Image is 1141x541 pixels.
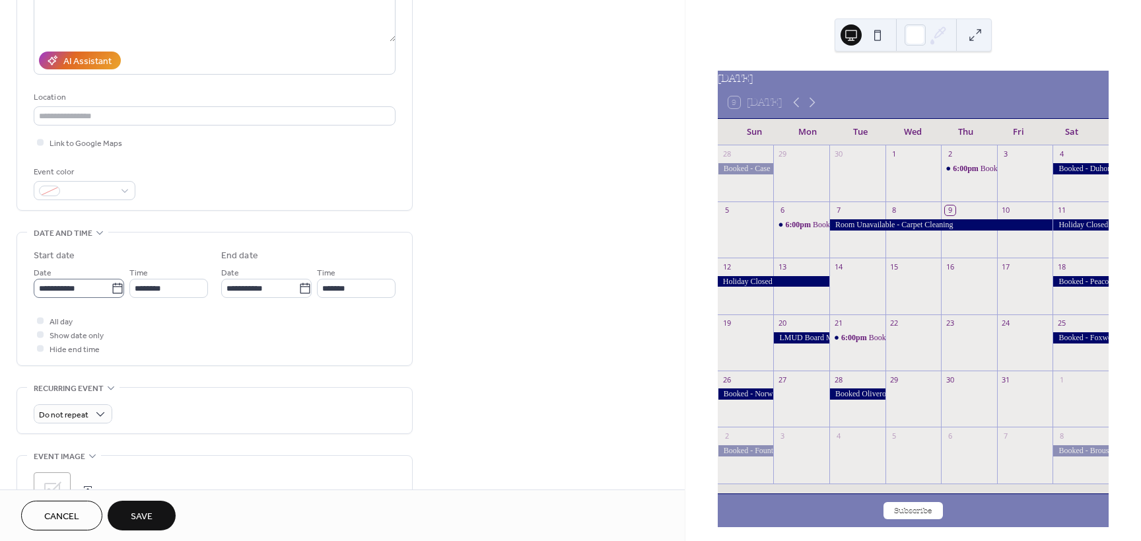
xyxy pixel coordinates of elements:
div: Holiday Closed [718,276,829,287]
div: Booked - Case [718,163,774,174]
span: Date [34,266,52,280]
div: 6 [945,431,955,441]
div: 11 [1056,205,1066,215]
div: 25 [1056,318,1066,328]
div: 21 [833,318,843,328]
div: Booked Westwood Heights HOA [941,163,997,174]
div: Booked - Duhon [1053,163,1109,174]
div: 29 [889,375,899,384]
div: Booked - Norwood [718,388,774,400]
div: Booked - Tranquility Forest HOA [813,219,920,231]
div: 4 [833,431,843,441]
div: 22 [889,318,899,328]
span: All day [50,315,73,329]
div: 8 [1056,431,1066,441]
div: 20 [777,318,787,328]
button: AI Assistant [39,52,121,69]
div: 14 [833,262,843,271]
div: Sun [728,119,781,145]
div: Booked - Copper Point HOA [829,332,885,343]
span: Time [317,266,335,280]
span: Save [131,510,153,524]
span: Do not repeat [39,408,88,423]
button: Save [108,501,176,530]
div: Event color [34,165,133,179]
div: 12 [722,262,732,271]
button: Subscribe [883,502,943,519]
div: 30 [945,375,955,384]
div: 3 [1001,149,1011,159]
div: 13 [777,262,787,271]
div: 1 [889,149,899,159]
span: Hide end time [50,343,100,357]
button: Cancel [21,501,102,530]
div: 1 [1056,375,1066,384]
span: 6:00pm [841,332,869,343]
span: 6:00pm [785,219,813,231]
div: 5 [889,431,899,441]
div: AI Assistant [63,55,112,69]
div: 23 [945,318,955,328]
div: Holiday Closed [1053,219,1109,231]
div: 3 [777,431,787,441]
div: Tue [834,119,887,145]
div: 28 [833,375,843,384]
div: Booked Oliveros, P.C. [829,388,885,400]
div: 27 [777,375,787,384]
span: Link to Google Maps [50,137,122,151]
div: 16 [945,262,955,271]
div: Mon [781,119,834,145]
div: 15 [889,262,899,271]
div: Fri [992,119,1045,145]
span: Recurring event [34,382,104,396]
div: 26 [722,375,732,384]
div: 2 [945,149,955,159]
span: Show date only [50,329,104,343]
div: Booked [GEOGRAPHIC_DATA] HOA [981,163,1107,174]
div: 29 [777,149,787,159]
div: Booked - Copper Point HOA [869,332,961,343]
div: ; [34,472,71,509]
div: 17 [1001,262,1011,271]
div: Start date [34,249,75,263]
div: 24 [1001,318,1011,328]
div: 9 [945,205,955,215]
div: 5 [722,205,732,215]
div: 31 [1001,375,1011,384]
div: 10 [1001,205,1011,215]
div: Wed [887,119,940,145]
div: 28 [722,149,732,159]
div: Location [34,90,393,104]
div: 19 [722,318,732,328]
div: 4 [1056,149,1066,159]
div: 8 [889,205,899,215]
span: Date [221,266,239,280]
div: LMUD Board Meeting [773,332,829,343]
div: 6 [777,205,787,215]
div: Sat [1045,119,1098,145]
div: 7 [833,205,843,215]
span: Event image [34,450,85,464]
span: Cancel [44,510,79,524]
div: Booked - Peacock [1053,276,1109,287]
div: 18 [1056,262,1066,271]
div: 30 [833,149,843,159]
span: 6:00pm [953,163,981,174]
div: 2 [722,431,732,441]
div: Booked - Foxworth [1053,332,1109,343]
div: Booked - Tranquility Forest HOA [773,219,829,231]
span: Date and time [34,227,92,240]
div: End date [221,249,258,263]
div: Booked - Fountain [718,445,774,456]
div: 7 [1001,431,1011,441]
div: [DATE] [718,71,1109,87]
div: Booked - Broussard [1053,445,1109,456]
div: Thu [940,119,992,145]
div: Room Unavailable - Carpet Cleaning [829,219,1053,231]
span: Time [129,266,148,280]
